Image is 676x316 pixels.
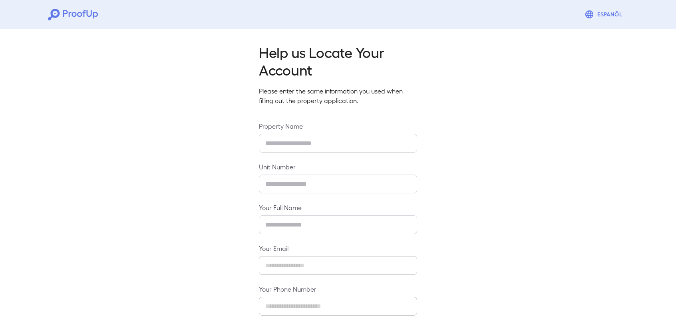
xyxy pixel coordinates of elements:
[259,121,417,131] label: Property Name
[259,162,417,171] label: Unit Number
[259,203,417,212] label: Your Full Name
[581,6,628,22] button: Espanõl
[259,86,417,105] p: Please enter the same information you used when filling out the property application.
[259,43,417,78] h2: Help us Locate Your Account
[259,244,417,253] label: Your Email
[259,284,417,294] label: Your Phone Number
